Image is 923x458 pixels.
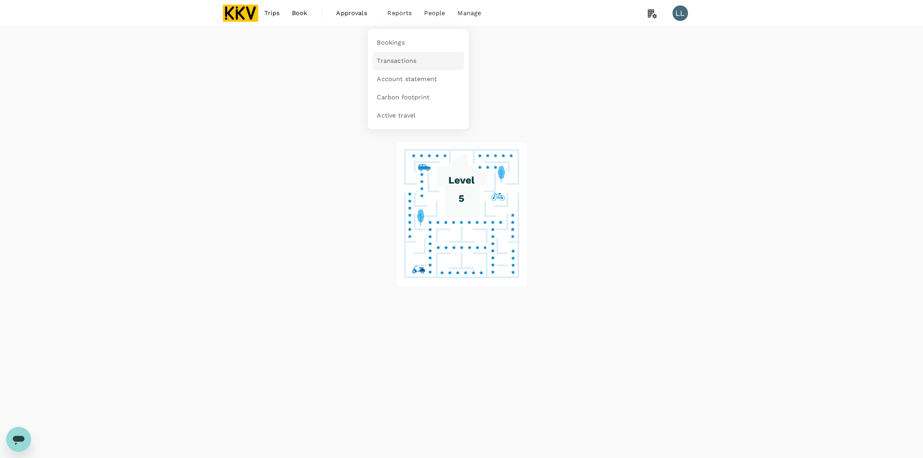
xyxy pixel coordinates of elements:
[673,5,688,21] div: LL
[377,57,417,66] span: Transactions
[336,9,375,18] span: Approvals
[6,427,31,452] iframe: Button to launch messaging window
[424,9,445,18] span: People
[373,52,464,70] a: Transactions
[292,9,307,18] span: Book
[373,88,464,107] a: Carbon footprint
[377,93,430,102] span: Carbon footprint
[388,9,412,18] span: Reports
[377,111,416,120] span: Active travel
[223,5,259,22] img: KKV Supply Chain Sdn Bhd
[373,107,464,125] a: Active travel
[457,9,481,18] span: Manage
[373,70,464,88] a: Account statement
[264,9,279,18] span: Trips
[373,34,464,52] a: Bookings
[377,38,405,47] span: Bookings
[377,75,437,84] span: Account statement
